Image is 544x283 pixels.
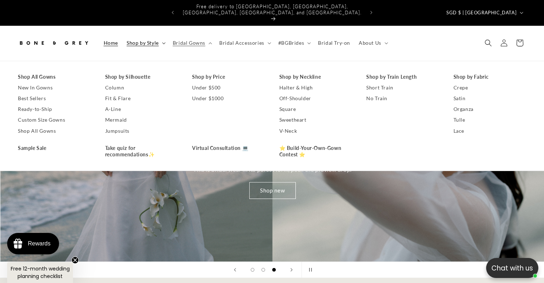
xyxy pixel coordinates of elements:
a: Mermaid [105,114,178,125]
a: Bridal Try-on [314,35,354,50]
summary: Bridal Accessories [215,35,274,50]
summary: Search [480,35,496,51]
a: Ready-to-Ship [18,104,91,114]
span: Bridal Gowns [173,40,205,46]
img: Bone and Grey Bridal [18,35,89,51]
a: Take quiz for recommendations✨ [105,143,178,160]
div: Rewards [28,240,50,247]
a: Jumpsuits [105,126,178,136]
a: Virtual Consultation 💻 [192,143,265,153]
span: Bridal Accessories [219,40,264,46]
span: Free delivery to [GEOGRAPHIC_DATA], [GEOGRAPHIC_DATA], [GEOGRAPHIC_DATA], [GEOGRAPHIC_DATA], and ... [183,4,362,15]
span: #BGBrides [278,40,304,46]
button: Close teaser [72,257,79,264]
summary: About Us [354,35,391,50]
span: Bridal Try-on [318,40,350,46]
a: Sample Sale [18,143,91,153]
a: Square [279,104,352,114]
button: Pause slideshow [302,262,317,278]
a: Satin [454,93,526,104]
div: Free 12-month wedding planning checklistClose teaser [7,262,73,283]
p: Chat with us [486,263,538,273]
a: A-Line [105,104,178,114]
button: Previous announcement [165,6,181,19]
a: Shop by Price [192,72,265,82]
button: Load slide 1 of 3 [247,264,258,275]
summary: #BGBrides [274,35,314,50]
span: Home [104,40,118,46]
span: Shop by Style [127,40,159,46]
a: Under $500 [192,82,265,93]
button: Load slide 3 of 3 [269,264,279,275]
a: Sweetheart [279,114,352,125]
a: Shop new [249,182,296,199]
a: Crepe [454,82,526,93]
a: Fit & Flare [105,93,178,104]
summary: Shop by Style [122,35,168,50]
a: V-Neck [279,126,352,136]
button: Next announcement [363,6,379,19]
p: This is bridal wear in its purest form, peek the preview drop. [193,165,351,175]
a: Halter & High [279,82,352,93]
button: Next slide [284,262,299,278]
span: SGD $ | [GEOGRAPHIC_DATA] [446,9,516,16]
a: Best Sellers [18,93,91,104]
a: Bone and Grey Bridal [15,33,92,54]
a: Off-Shoulder [279,93,352,104]
span: About Us [359,40,381,46]
span: Free 12-month wedding planning checklist [11,265,70,280]
a: Under $1000 [192,93,265,104]
a: Shop All Gowns [18,72,91,82]
button: Open chatbox [486,258,538,278]
a: Shop by Fabric [454,72,526,82]
a: Tulle [454,114,526,125]
button: Load slide 2 of 3 [258,264,269,275]
button: Previous slide [227,262,243,278]
summary: Bridal Gowns [168,35,215,50]
a: ⭐ Build-Your-Own-Gown Contest ⭐ [279,143,352,160]
a: Short Train [366,82,439,93]
a: Lace [454,126,526,136]
a: Custom Size Gowns [18,114,91,125]
a: No Train [366,93,439,104]
a: Shop All Gowns [18,126,91,136]
a: Organza [454,104,526,114]
a: Shop by Neckline [279,72,352,82]
a: Home [99,35,122,50]
a: New In Gowns [18,82,91,93]
a: Shop by Train Length [366,72,439,82]
a: Shop by Silhouette [105,72,178,82]
button: SGD $ | [GEOGRAPHIC_DATA] [442,6,526,19]
a: Column [105,82,178,93]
